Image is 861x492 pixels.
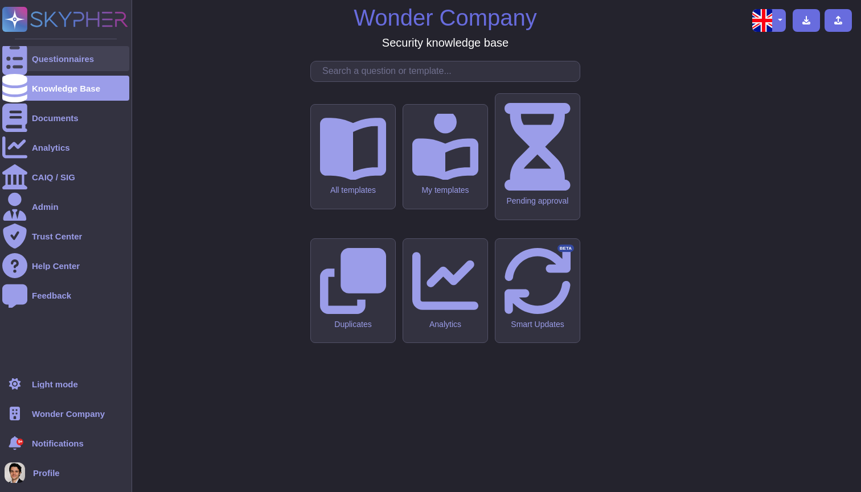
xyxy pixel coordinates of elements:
div: CAIQ / SIG [32,173,75,181]
a: Trust Center [2,224,129,249]
div: Feedback [32,291,71,300]
img: user [5,462,25,483]
div: Pending approval [505,196,571,206]
div: Admin [32,202,59,211]
a: Help Center [2,253,129,278]
div: Light mode [32,380,78,388]
input: Search a question or template... [317,61,580,81]
a: Knowledge Base [2,76,129,101]
div: Duplicates [320,320,386,329]
button: user [2,460,33,485]
div: Analytics [32,143,70,152]
div: All templates [320,185,386,195]
a: Feedback [2,283,129,308]
div: Help Center [32,262,80,270]
a: Analytics [2,135,129,160]
span: Wonder Company [32,410,105,418]
a: Documents [2,105,129,130]
h1: Wonder Company [354,4,537,31]
a: Admin [2,194,129,219]
div: Questionnaires [32,55,94,63]
img: en [752,9,775,32]
div: BETA [557,245,574,253]
div: Smart Updates [505,320,571,329]
div: Documents [32,114,79,122]
a: CAIQ / SIG [2,164,129,189]
h3: Security knowledge base [382,36,509,49]
div: My templates [412,185,478,195]
span: Notifications [32,439,84,448]
a: Questionnaires [2,46,129,71]
span: Profile [33,469,60,477]
div: Trust Center [32,232,82,241]
div: Analytics [412,320,478,329]
div: Knowledge Base [32,84,100,93]
div: 9+ [17,439,23,445]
